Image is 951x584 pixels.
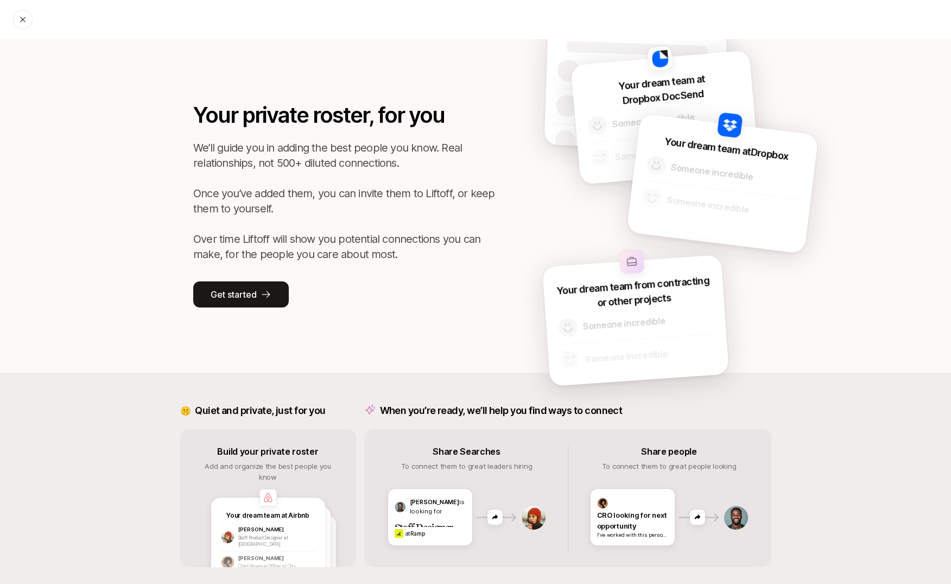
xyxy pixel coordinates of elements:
span: To connect them to great leaders hiring [401,462,532,470]
p: Staff Designer [395,520,466,527]
img: avatar-4.png [724,505,748,530]
img: f92ccad0_b811_468c_8b5a_ad63715c99b3.jpg [395,529,403,538]
p: Your dream team from contracting or other projects [554,273,713,313]
p: Your dream team at Airbnb [226,511,309,520]
img: other-company-logo.svg [619,249,644,274]
p: CRO looking for next opportunity [597,510,668,531]
p: Get started [211,287,256,302]
p: Your dream team at Dropbox DocSend [618,71,707,108]
p: Share people [641,444,696,459]
p: is looking for [410,498,466,516]
img: company-logo.png [259,489,277,506]
p: 🤫 [180,404,191,418]
p: We’ll guide you in adding the best people you know. Real relationships, not 500+ diluted connecti... [193,140,497,262]
span: To connect them to great people looking [602,462,737,470]
span: [PERSON_NAME] [410,498,460,506]
p: Your private roster, for you [193,99,497,131]
img: Dropbox DocSend [647,46,673,72]
p: I've worked with this person at Intercom and they are a great leader [597,531,668,538]
button: Get started [193,281,289,307]
img: avatar-4.png [395,501,405,512]
p: Build your private roster [217,444,318,459]
p: Share Searches [433,444,500,459]
p: Your dream team at Dropbox [664,134,789,164]
p: [PERSON_NAME] [238,526,316,534]
span: Ramp [410,530,425,537]
img: avatar-2.png [597,498,608,508]
p: Quiet and private, just for you [195,403,325,418]
p: When you’re ready, we’ll help you find ways to connect [380,403,623,418]
img: Dropbox [717,112,743,138]
img: avatar-1.png [521,505,546,530]
span: Add and organize the best people you know [205,462,331,481]
p: at [405,530,425,538]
